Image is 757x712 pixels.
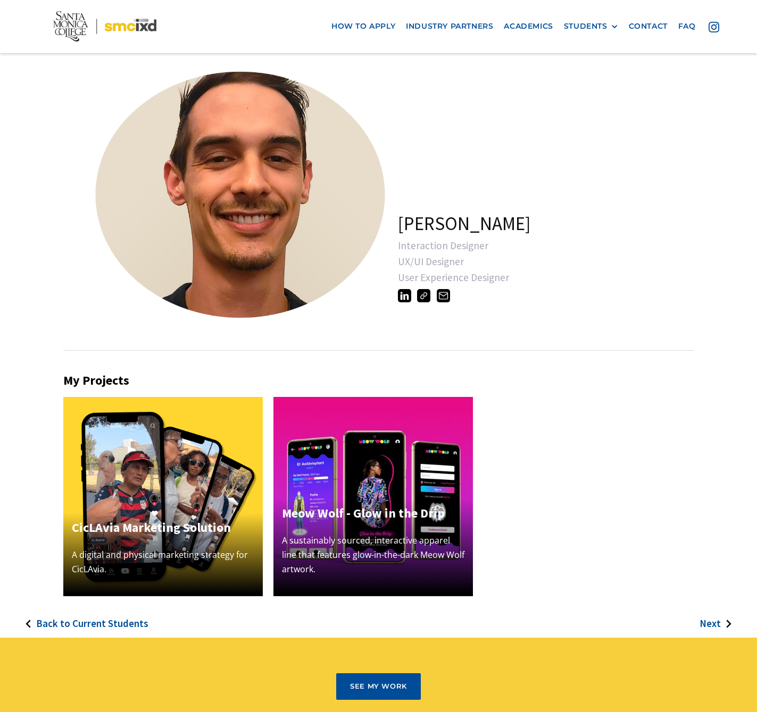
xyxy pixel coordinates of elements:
a: faq [673,16,701,36]
h1: [PERSON_NAME] [398,213,530,235]
div: STUDENTS [564,22,608,31]
p: A sustainably sourced, interactive apparel line that features glow-in-the-dark Meow Wolf artwork. [282,533,464,577]
h3: Back to Current Students [36,617,148,630]
img: Mobile app design for the Glow in the Drip interface [273,397,473,596]
a: contact [623,16,673,36]
div: User Experience Designer [398,272,713,283]
div: UX/UI Designer [398,256,713,267]
img: https://www.linkedin.com/in/devinmanderson/ [398,289,411,302]
a: industry partners [401,16,498,36]
div: Interaction Designer [398,240,713,251]
div: See my Work [350,682,407,691]
h3: Next [700,617,721,630]
div: STUDENTS [564,22,618,31]
h4: CicLAvia Marketing Solution [72,518,254,537]
img: devin@dmadesigns.net [437,289,450,302]
img: http://dmadesigns.net [417,289,430,302]
p: A digital and physical marketing strategy for CicLAvia. [72,548,254,577]
h4: Meow Wolf - Glow in the Drip [282,504,464,523]
img: icon - instagram [709,22,719,32]
a: how to apply [326,16,401,36]
a: Academics [498,16,558,36]
img: Santa Monica College - SMC IxD logo [53,11,156,41]
h2: My Projects [63,373,694,388]
a: See my Work [336,673,421,700]
a: Back to Current Students [10,596,148,638]
a: Next [700,596,747,638]
img: CicLAvia Stories Station designed to gather stories from the community [63,397,263,596]
a: open lightbox [82,61,348,326]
